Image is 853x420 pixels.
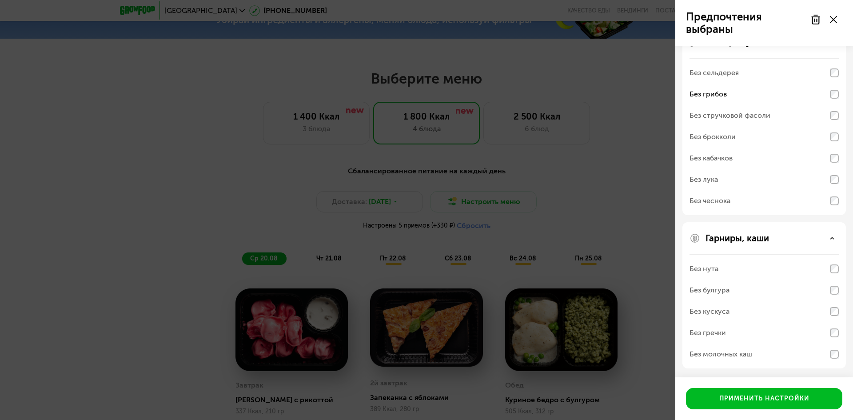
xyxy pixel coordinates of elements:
[690,110,770,121] div: Без стручковой фасоли
[686,388,842,409] button: Применить настройки
[690,349,752,360] div: Без молочных каш
[719,394,809,403] div: Применить настройки
[690,306,729,317] div: Без кускуса
[690,264,718,274] div: Без нута
[690,132,736,142] div: Без брокколи
[690,328,726,338] div: Без гречки
[690,68,739,78] div: Без сельдерея
[690,196,730,206] div: Без чеснока
[686,11,805,36] p: Предпочтения выбраны
[690,153,733,164] div: Без кабачков
[690,285,729,296] div: Без булгура
[690,174,718,185] div: Без лука
[706,233,769,244] p: Гарниры, каши
[690,89,727,100] div: Без грибов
